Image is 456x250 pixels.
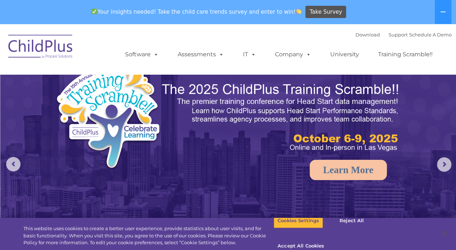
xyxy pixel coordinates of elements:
a: Schedule A Demo [409,32,452,38]
button: Reject All [329,213,374,228]
span: Take Survey [310,6,342,18]
a: IT [236,47,263,62]
a: University [323,47,366,62]
a: Learn More [310,160,387,180]
span: Last name [100,48,122,53]
div: This website uses cookies to create a better user experience, provide statistics about user visit... [23,225,274,246]
a: Company [268,47,318,62]
span: Phone number [100,77,131,83]
a: Software [118,47,166,62]
button: Cookies Settings [274,213,323,228]
a: Training Scramble!! [371,47,440,62]
a: Support [389,32,408,38]
a: Assessments [171,47,231,62]
font: | [355,32,452,38]
button: Close [437,225,452,241]
img: ✅ [92,9,97,14]
a: Download [355,32,380,38]
img: 👏 [296,9,301,14]
span: Your insights needed! Take the child care trends survey and enter to win! [89,5,305,19]
a: Take Survey [305,6,346,18]
img: ChildPlus by Procare Solutions [5,30,77,66]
